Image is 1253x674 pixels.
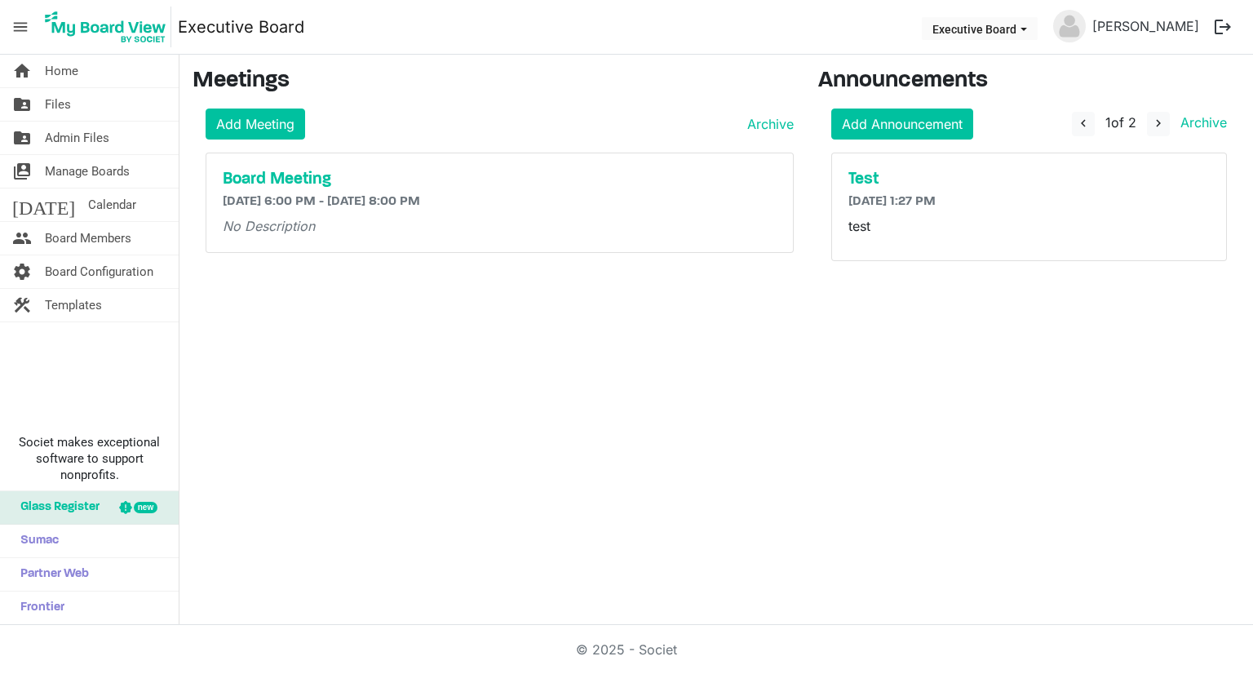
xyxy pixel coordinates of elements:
[223,170,777,189] a: Board Meeting
[741,114,794,134] a: Archive
[818,68,1241,95] h3: Announcements
[12,491,100,524] span: Glass Register
[193,68,794,95] h3: Meetings
[178,11,304,43] a: Executive Board
[1072,112,1095,136] button: navigate_before
[45,255,153,288] span: Board Configuration
[45,88,71,121] span: Files
[45,122,109,154] span: Admin Files
[40,7,171,47] img: My Board View Logo
[45,55,78,87] span: Home
[12,88,32,121] span: folder_shared
[848,170,1211,189] a: Test
[40,7,178,47] a: My Board View Logo
[922,17,1038,40] button: Executive Board dropdownbutton
[134,502,157,513] div: new
[88,188,136,221] span: Calendar
[12,122,32,154] span: folder_shared
[576,641,677,658] a: © 2025 - Societ
[7,434,171,483] span: Societ makes exceptional software to support nonprofits.
[848,195,936,208] span: [DATE] 1:27 PM
[45,222,131,255] span: Board Members
[12,289,32,321] span: construction
[206,109,305,140] a: Add Meeting
[12,222,32,255] span: people
[1206,10,1240,44] button: logout
[1174,114,1227,131] a: Archive
[1151,116,1166,131] span: navigate_next
[1105,114,1136,131] span: of 2
[1053,10,1086,42] img: no-profile-picture.svg
[1076,116,1091,131] span: navigate_before
[223,194,777,210] h6: [DATE] 6:00 PM - [DATE] 8:00 PM
[12,592,64,624] span: Frontier
[12,558,89,591] span: Partner Web
[12,55,32,87] span: home
[45,155,130,188] span: Manage Boards
[831,109,973,140] a: Add Announcement
[12,255,32,288] span: settings
[12,155,32,188] span: switch_account
[45,289,102,321] span: Templates
[1105,114,1111,131] span: 1
[1147,112,1170,136] button: navigate_next
[848,216,1211,236] p: test
[12,525,59,557] span: Sumac
[1086,10,1206,42] a: [PERSON_NAME]
[5,11,36,42] span: menu
[223,216,777,236] p: No Description
[12,188,75,221] span: [DATE]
